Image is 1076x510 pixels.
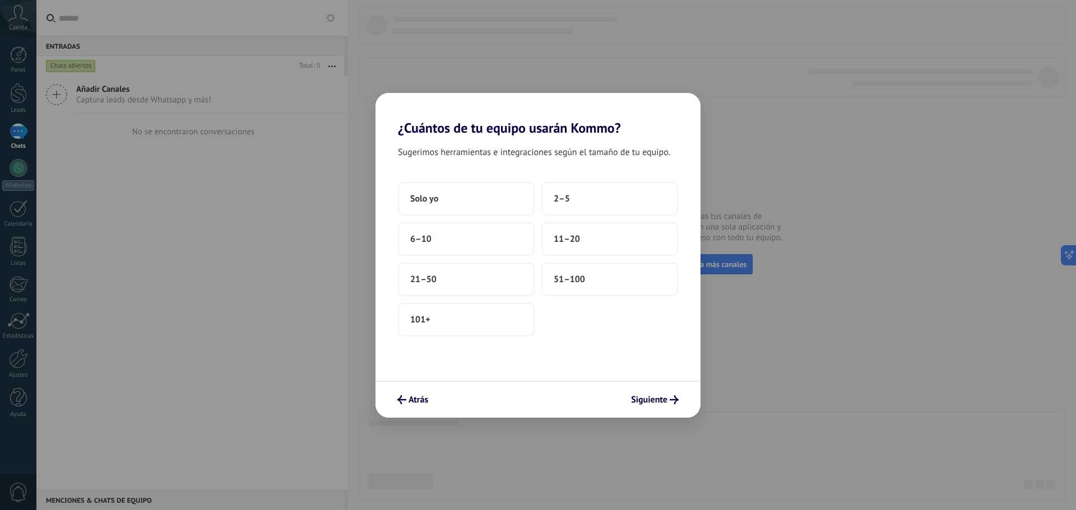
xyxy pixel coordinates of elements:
[398,303,535,336] button: 101+
[554,233,580,245] span: 11–20
[410,233,432,245] span: 6–10
[398,182,535,216] button: Solo yo
[541,263,678,296] button: 51–100
[410,274,437,285] span: 21–50
[392,390,433,409] button: Atrás
[541,182,678,216] button: 2–5
[409,396,428,404] span: Atrás
[398,222,535,256] button: 6–10
[410,314,430,325] span: 101+
[541,222,678,256] button: 11–20
[398,263,535,296] button: 21–50
[626,390,684,409] button: Siguiente
[631,396,667,404] span: Siguiente
[554,193,570,204] span: 2–5
[375,93,701,136] h2: ¿Cuántos de tu equipo usarán Kommo?
[554,274,585,285] span: 51–100
[398,145,670,160] span: Sugerimos herramientas e integraciones según el tamaño de tu equipo.
[410,193,438,204] span: Solo yo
